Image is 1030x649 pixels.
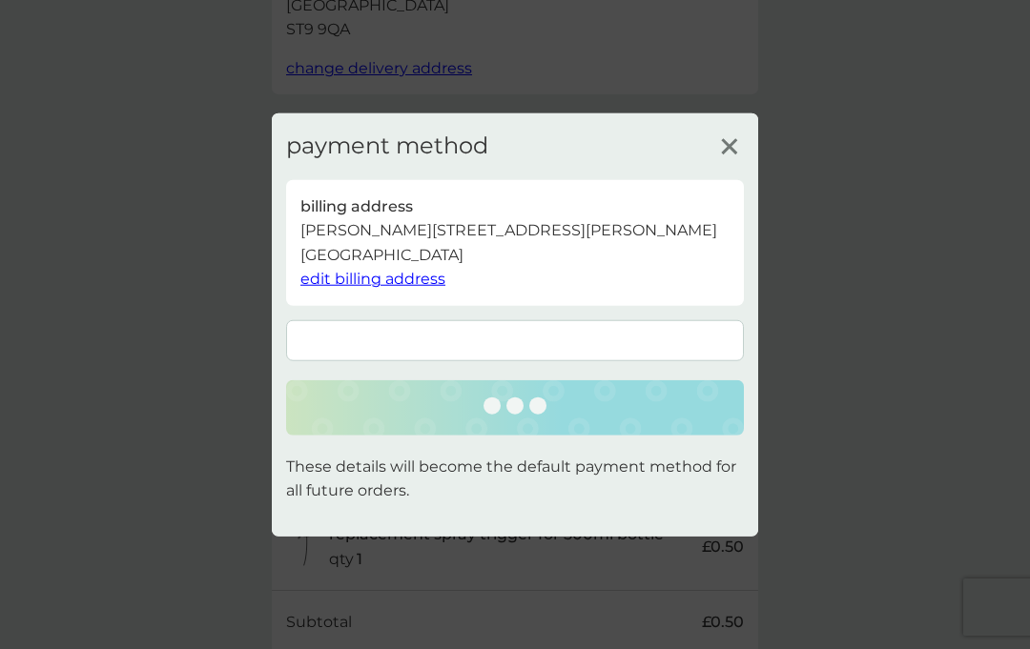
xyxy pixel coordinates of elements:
p: [GEOGRAPHIC_DATA] [300,242,463,267]
iframe: Secure card payment input frame [297,333,733,349]
button: edit billing address [300,267,445,292]
h3: payment method [286,132,488,160]
p: billing address [300,193,413,218]
p: [PERSON_NAME][STREET_ADDRESS][PERSON_NAME] [300,218,717,243]
p: These details will become the default payment method for all future orders. [286,455,744,503]
span: edit billing address [300,270,445,288]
